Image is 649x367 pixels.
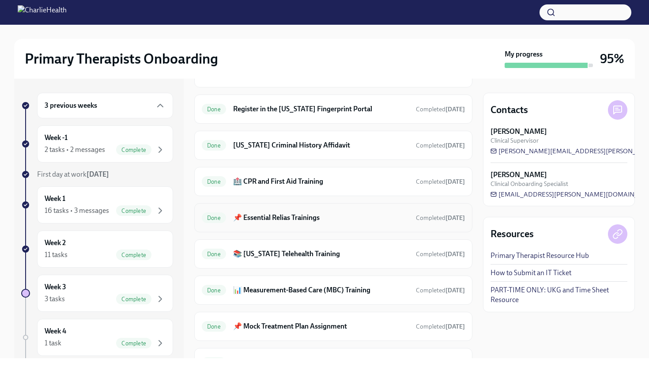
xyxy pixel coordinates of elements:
[116,147,151,153] span: Complete
[233,213,409,223] h6: 📌 Essential Relias Trainings
[202,138,465,152] a: Done[US_STATE] Criminal History AffidavitCompleted[DATE]
[21,319,173,356] a: Week 41 taskComplete
[45,250,68,260] div: 11 tasks
[45,145,105,155] div: 2 tasks • 2 messages
[416,323,465,330] span: Completed
[45,194,65,204] h6: Week 1
[233,104,409,114] h6: Register in the [US_STATE] Fingerprint Portal
[445,323,465,330] strong: [DATE]
[416,322,465,331] span: August 22nd, 2025 13:52
[18,5,67,19] img: CharlieHealth
[491,170,547,180] strong: [PERSON_NAME]
[491,227,534,241] h4: Resources
[416,105,465,114] span: August 13th, 2025 22:39
[37,93,173,118] div: 3 previous weeks
[491,268,571,278] a: How to Submit an IT Ticket
[45,133,68,143] h6: Week -1
[202,319,465,333] a: Done📌 Mock Treatment Plan AssignmentCompleted[DATE]
[233,285,409,295] h6: 📊 Measurement-Based Care (MBC) Training
[505,49,543,59] strong: My progress
[202,102,465,116] a: DoneRegister in the [US_STATE] Fingerprint PortalCompleted[DATE]
[202,142,226,149] span: Done
[202,211,465,225] a: Done📌 Essential Relias TrainingsCompleted[DATE]
[202,247,465,261] a: Done📚 [US_STATE] Telehealth TrainingCompleted[DATE]
[233,249,409,259] h6: 📚 [US_STATE] Telehealth Training
[491,180,568,188] span: Clinical Onboarding Specialist
[116,296,151,303] span: Complete
[45,282,66,292] h6: Week 3
[21,125,173,163] a: Week -12 tasks • 2 messagesComplete
[202,251,226,257] span: Done
[202,287,226,294] span: Done
[21,170,173,179] a: First day at work[DATE]
[45,294,65,304] div: 3 tasks
[45,101,97,110] h6: 3 previous weeks
[21,231,173,268] a: Week 211 tasksComplete
[416,141,465,150] span: August 13th, 2025 22:40
[491,251,589,261] a: Primary Therapist Resource Hub
[233,322,409,331] h6: 📌 Mock Treatment Plan Assignment
[416,214,465,222] span: August 22nd, 2025 22:19
[45,238,66,248] h6: Week 2
[491,285,627,305] a: PART-TIME ONLY: UKG and Time Sheet Resource
[416,250,465,258] span: August 24th, 2025 12:14
[45,326,66,336] h6: Week 4
[45,206,109,216] div: 16 tasks • 3 messages
[445,106,465,113] strong: [DATE]
[202,106,226,113] span: Done
[491,103,528,117] h4: Contacts
[87,170,109,178] strong: [DATE]
[116,340,151,347] span: Complete
[600,51,624,67] h3: 95%
[416,142,465,149] span: Completed
[233,177,409,186] h6: 🏥 CPR and First Aid Training
[202,178,226,185] span: Done
[21,186,173,223] a: Week 116 tasks • 3 messagesComplete
[416,178,465,185] span: Completed
[445,214,465,222] strong: [DATE]
[445,142,465,149] strong: [DATE]
[116,252,151,258] span: Complete
[416,214,465,222] span: Completed
[445,250,465,258] strong: [DATE]
[202,323,226,330] span: Done
[202,174,465,189] a: Done🏥 CPR and First Aid TrainingCompleted[DATE]
[202,215,226,221] span: Done
[202,283,465,297] a: Done📊 Measurement-Based Care (MBC) TrainingCompleted[DATE]
[445,178,465,185] strong: [DATE]
[233,140,409,150] h6: [US_STATE] Criminal History Affidavit
[416,250,465,258] span: Completed
[416,178,465,186] span: August 22nd, 2025 16:15
[37,170,109,178] span: First day at work
[45,338,61,348] div: 1 task
[416,286,465,295] span: August 17th, 2025 20:55
[21,275,173,312] a: Week 33 tasksComplete
[445,287,465,294] strong: [DATE]
[25,50,218,68] h2: Primary Therapists Onboarding
[416,287,465,294] span: Completed
[416,106,465,113] span: Completed
[491,136,539,145] span: Clinical Supervisor
[116,208,151,214] span: Complete
[491,127,547,136] strong: [PERSON_NAME]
